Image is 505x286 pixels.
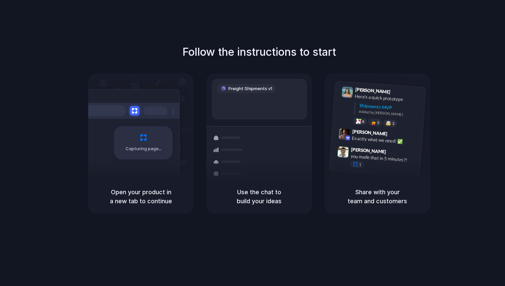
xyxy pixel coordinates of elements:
span: 9:41 AM [392,89,406,97]
div: Added by [PERSON_NAME] [359,109,420,118]
span: 3 [392,121,394,125]
div: Exactly what we need! ✅ [352,134,418,146]
span: [PERSON_NAME] [355,86,390,95]
span: 9:47 AM [388,149,402,157]
span: [PERSON_NAME] [352,127,387,137]
span: Freight Shipments v1 [228,85,272,92]
span: Capturing page [126,146,163,152]
h5: Open your product in a new tab to continue [96,188,186,206]
div: you made that in 5 minutes?! [350,153,417,164]
h5: Share with your team and customers [333,188,422,206]
h5: Use the chat to build your ideas [214,188,304,206]
div: Here's a quick prototype [355,92,422,104]
span: 8 [362,119,364,123]
div: 🤯 [386,121,391,126]
span: [PERSON_NAME] [351,146,386,155]
span: 5 [377,120,379,124]
span: 9:42 AM [389,131,403,139]
div: Shipments MVP [359,102,421,113]
h1: Follow the instructions to start [182,44,336,60]
span: 1 [359,163,361,167]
